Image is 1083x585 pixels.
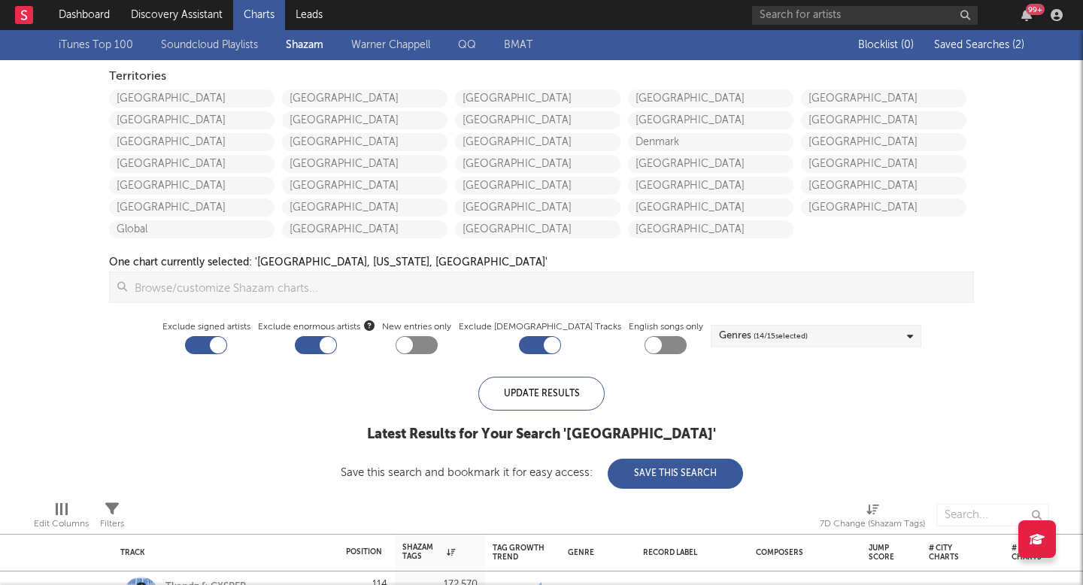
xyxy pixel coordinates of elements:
a: [GEOGRAPHIC_DATA] [282,155,447,173]
a: [GEOGRAPHIC_DATA] [282,199,447,217]
a: [GEOGRAPHIC_DATA] [455,155,620,173]
label: Exclude [DEMOGRAPHIC_DATA] Tracks [459,318,621,336]
a: [GEOGRAPHIC_DATA] [455,177,620,195]
a: Warner Chappell [351,36,430,54]
a: [GEOGRAPHIC_DATA] [109,177,275,195]
a: [GEOGRAPHIC_DATA] [801,89,966,108]
a: Global [109,220,275,238]
a: Denmark [628,133,793,151]
div: Edit Columns [34,515,89,533]
a: [GEOGRAPHIC_DATA] [109,199,275,217]
a: [GEOGRAPHIC_DATA] [109,133,275,151]
a: [GEOGRAPHIC_DATA] [455,220,620,238]
a: [GEOGRAPHIC_DATA] [455,89,620,108]
div: Territories [109,68,974,86]
a: [GEOGRAPHIC_DATA] [628,155,793,173]
div: Genre [568,548,620,557]
div: Save this search and bookmark it for easy access: [341,467,743,478]
button: Saved Searches (2) [930,39,1024,51]
div: Update Results [478,377,605,411]
div: Genres [719,327,808,345]
a: [GEOGRAPHIC_DATA] [455,111,620,129]
label: New entries only [382,318,451,336]
div: Composers [756,548,846,557]
a: [GEOGRAPHIC_DATA] [628,220,793,238]
div: Edit Columns [34,496,89,540]
div: 7D Change (Shazam Tags) [820,496,925,540]
a: [GEOGRAPHIC_DATA] [628,199,793,217]
div: 99 + [1026,4,1045,15]
a: [GEOGRAPHIC_DATA] [282,220,447,238]
a: [GEOGRAPHIC_DATA] [282,133,447,151]
a: BMAT [504,36,532,54]
div: Jump Score [869,544,894,562]
a: [GEOGRAPHIC_DATA] [109,89,275,108]
div: 7D Change (Shazam Tags) [820,515,925,533]
div: Tag Growth Trend [493,544,545,562]
span: Blocklist [858,40,914,50]
a: [GEOGRAPHIC_DATA] [109,155,275,173]
div: Shazam Tags [402,543,455,561]
span: Exclude enormous artists [258,318,375,336]
div: # City Charts [929,544,974,562]
span: Saved Searches [934,40,1024,50]
a: iTunes Top 100 [59,36,133,54]
span: ( 2 ) [1012,40,1024,50]
div: Position [346,547,382,556]
a: [GEOGRAPHIC_DATA] [801,155,966,173]
button: 99+ [1021,9,1032,21]
span: ( 14 / 15 selected) [754,327,808,345]
a: [GEOGRAPHIC_DATA] [801,133,966,151]
a: [GEOGRAPHIC_DATA] [455,133,620,151]
button: Save This Search [608,459,743,489]
label: Exclude signed artists [162,318,250,336]
a: [GEOGRAPHIC_DATA] [801,177,966,195]
a: [GEOGRAPHIC_DATA] [282,177,447,195]
a: [GEOGRAPHIC_DATA] [628,89,793,108]
input: Search for artists [752,6,978,25]
a: [GEOGRAPHIC_DATA] [628,111,793,129]
div: One chart currently selected: ' [GEOGRAPHIC_DATA], [US_STATE], [GEOGRAPHIC_DATA] ' [109,253,548,271]
input: Browse/customize Shazam charts... [127,272,973,302]
label: English songs only [629,318,703,336]
a: [GEOGRAPHIC_DATA] [801,199,966,217]
span: ( 0 ) [901,40,914,50]
div: Filters [100,515,124,533]
a: [GEOGRAPHIC_DATA] [282,111,447,129]
input: Search... [936,504,1049,526]
a: [GEOGRAPHIC_DATA] [109,111,275,129]
a: Soundcloud Playlists [161,36,258,54]
div: Latest Results for Your Search ' [GEOGRAPHIC_DATA] ' [341,426,743,444]
div: Track [120,548,323,557]
a: [GEOGRAPHIC_DATA] [628,177,793,195]
button: Exclude enormous artists [364,318,375,332]
div: Record Label [643,548,733,557]
a: [GEOGRAPHIC_DATA] [801,111,966,129]
a: [GEOGRAPHIC_DATA] [282,89,447,108]
a: QQ [458,36,476,54]
div: # Country Charts [1012,544,1057,562]
div: Filters [100,496,124,540]
a: [GEOGRAPHIC_DATA] [455,199,620,217]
